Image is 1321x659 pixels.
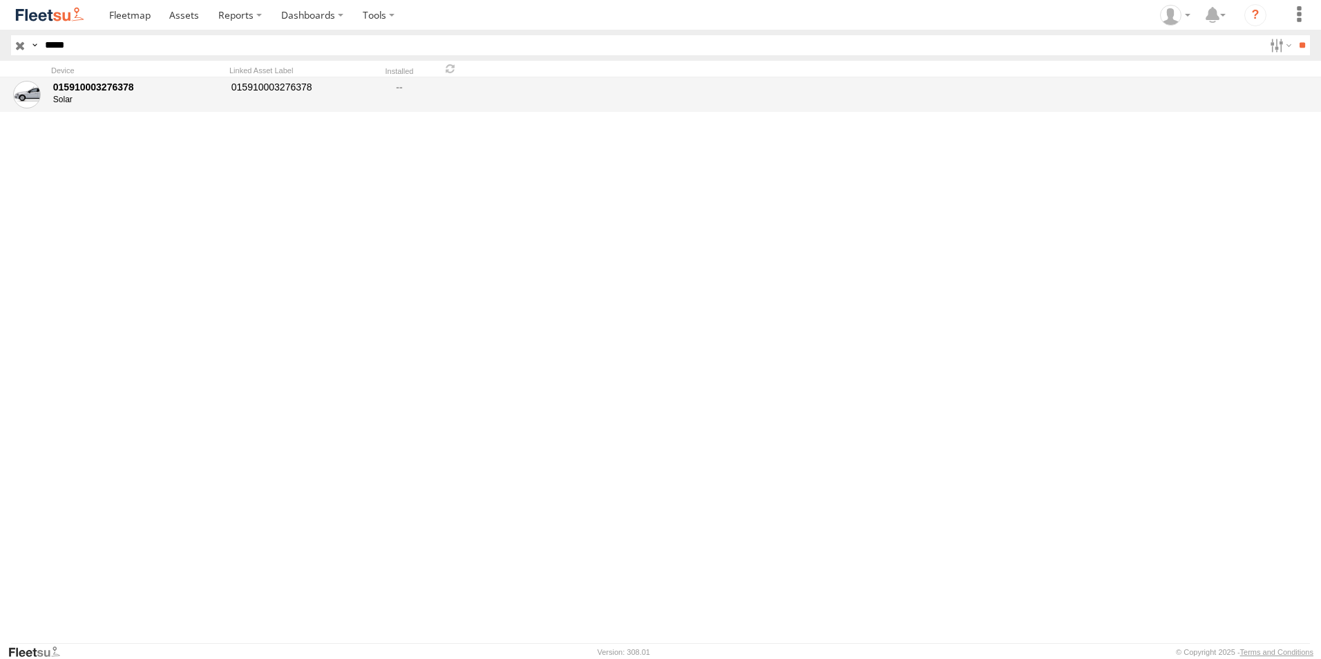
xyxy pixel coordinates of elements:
div: 015910003276378 [229,79,368,111]
a: Visit our Website [8,645,71,659]
span: Refresh [442,62,459,75]
label: Search Filter Options [1264,35,1294,55]
div: Cristy Hull [1155,5,1195,26]
div: Version: 308.01 [598,648,650,656]
div: Linked Asset Label [229,66,368,75]
div: Installed [373,68,426,75]
div: Device [51,66,224,75]
a: Terms and Conditions [1240,648,1313,656]
label: Search Query [29,35,40,55]
i: ? [1244,4,1266,26]
div: Solar [53,95,222,106]
img: fleetsu-logo-horizontal.svg [14,6,86,24]
div: 015910003276378 [53,81,222,93]
div: © Copyright 2025 - [1176,648,1313,656]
